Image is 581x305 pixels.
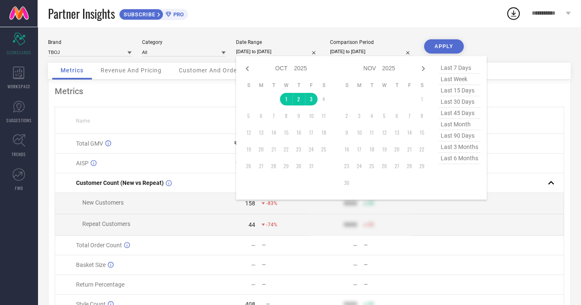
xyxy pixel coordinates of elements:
input: Select comparison period [330,47,414,56]
span: New Customers [82,199,124,206]
th: Wednesday [280,82,292,89]
th: Thursday [391,82,403,89]
div: — [364,282,411,287]
div: — [262,282,309,287]
span: FWD [15,185,23,191]
th: Tuesday [267,82,280,89]
span: last 15 days [439,85,480,96]
div: Date Range [236,39,320,45]
div: — [364,262,411,268]
div: — [251,242,256,249]
td: Fri Oct 24 2025 [305,143,317,156]
td: Fri Nov 21 2025 [403,143,416,156]
div: Metrics [55,86,564,96]
span: SCORECARDS [7,49,31,56]
span: TRENDS [12,151,26,157]
td: Thu Oct 09 2025 [292,110,305,122]
td: Fri Oct 31 2025 [305,160,317,172]
th: Sunday [242,82,255,89]
span: Partner Insights [48,5,115,22]
td: Thu Oct 16 2025 [292,126,305,139]
span: Basket Size [76,261,106,268]
td: Tue Oct 07 2025 [267,110,280,122]
td: Tue Nov 18 2025 [365,143,378,156]
td: Fri Oct 10 2025 [305,110,317,122]
td: Sat Oct 04 2025 [317,93,330,105]
td: Mon Oct 27 2025 [255,160,267,172]
th: Monday [255,82,267,89]
div: 9999 [344,221,357,228]
td: Thu Oct 23 2025 [292,143,305,156]
td: Mon Oct 06 2025 [255,110,267,122]
span: Total GMV [76,140,103,147]
td: Mon Oct 13 2025 [255,126,267,139]
td: Sun Nov 02 2025 [340,110,353,122]
td: Mon Oct 20 2025 [255,143,267,156]
td: Tue Nov 11 2025 [365,126,378,139]
span: -83% [266,200,277,206]
td: Fri Nov 14 2025 [403,126,416,139]
td: Wed Nov 26 2025 [378,160,391,172]
td: Wed Oct 15 2025 [280,126,292,139]
span: last 30 days [439,96,480,108]
span: Name [76,118,90,124]
th: Monday [353,82,365,89]
span: last month [439,119,480,130]
th: Friday [305,82,317,89]
div: — [353,281,358,288]
span: PRO [171,11,184,18]
td: Sun Oct 12 2025 [242,126,255,139]
span: last 3 months [439,141,480,153]
span: Return Percentage [76,281,124,288]
td: Sat Nov 29 2025 [416,160,428,172]
div: — [353,261,358,268]
span: Customer And Orders [179,67,243,74]
span: WORKSPACE [8,83,30,90]
div: — [364,242,411,248]
td: Mon Nov 17 2025 [353,143,365,156]
span: last 45 days [439,108,480,119]
div: — [353,242,358,249]
span: Total Order Count [76,242,122,249]
td: Wed Oct 22 2025 [280,143,292,156]
th: Tuesday [365,82,378,89]
span: 50 [368,200,374,206]
td: Sun Nov 23 2025 [340,160,353,172]
div: 9999 [344,200,357,207]
div: 44 [249,221,255,228]
td: Fri Nov 07 2025 [403,110,416,122]
span: Customer Count (New vs Repeat) [76,179,164,186]
div: Brand [48,39,132,45]
td: Mon Nov 24 2025 [353,160,365,172]
td: Sun Oct 19 2025 [242,143,255,156]
td: Sat Nov 15 2025 [416,126,428,139]
td: Wed Oct 01 2025 [280,93,292,105]
td: Fri Oct 03 2025 [305,93,317,105]
td: Sun Oct 26 2025 [242,160,255,172]
span: last 7 days [439,62,480,74]
td: Sat Nov 22 2025 [416,143,428,156]
span: AISP [76,160,89,167]
span: 50 [368,222,374,228]
td: Wed Nov 05 2025 [378,110,391,122]
th: Sunday [340,82,353,89]
button: APPLY [424,39,464,54]
div: Category [142,39,226,45]
td: Tue Oct 28 2025 [267,160,280,172]
td: Thu Nov 06 2025 [391,110,403,122]
span: SUBSCRIBE [119,11,157,18]
td: Tue Nov 25 2025 [365,160,378,172]
th: Thursday [292,82,305,89]
th: Friday [403,82,416,89]
td: Wed Oct 29 2025 [280,160,292,172]
td: Fri Nov 28 2025 [403,160,416,172]
td: Sun Nov 30 2025 [340,177,353,189]
td: Mon Nov 10 2025 [353,126,365,139]
td: Mon Nov 03 2025 [353,110,365,122]
th: Saturday [317,82,330,89]
td: Tue Nov 04 2025 [365,110,378,122]
td: Thu Nov 27 2025 [391,160,403,172]
div: Previous month [242,64,252,74]
th: Wednesday [378,82,391,89]
span: Repeat Customers [82,220,130,227]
